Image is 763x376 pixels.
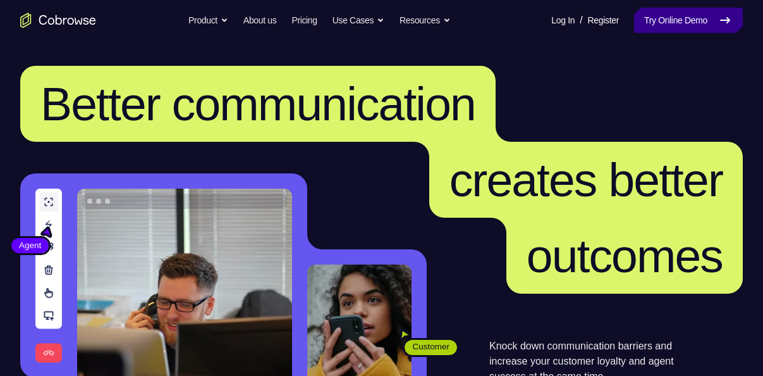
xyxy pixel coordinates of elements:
a: Go to the home page [20,13,96,28]
a: Log In [551,8,575,33]
button: Use Cases [333,8,384,33]
span: Better communication [40,77,475,130]
span: / [580,13,582,28]
a: Pricing [291,8,317,33]
span: creates better [449,153,723,206]
a: About us [243,8,276,33]
button: Resources [400,8,451,33]
a: Register [588,8,619,33]
span: outcomes [527,229,723,282]
a: Try Online Demo [634,8,743,33]
button: Product [188,8,228,33]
